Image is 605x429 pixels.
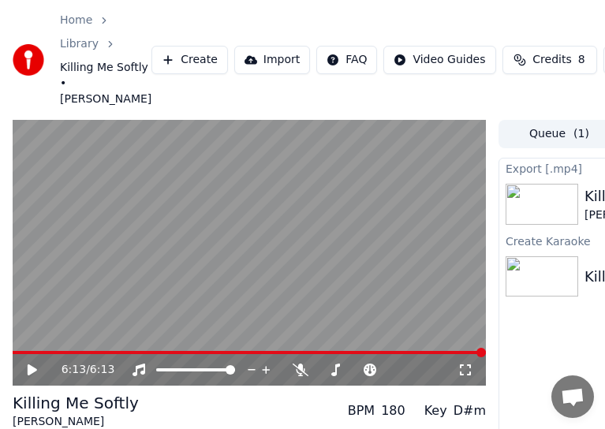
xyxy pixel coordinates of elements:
img: youka [13,44,44,76]
span: Credits [532,52,571,68]
div: Killing Me Softly [13,392,139,414]
div: Key [424,401,447,420]
button: Video Guides [383,46,495,74]
div: 180 [381,401,405,420]
span: 6:13 [90,362,114,378]
div: Open chat [551,375,594,418]
span: ( 1 ) [573,126,589,142]
button: Credits8 [502,46,597,74]
span: Killing Me Softly • [PERSON_NAME] [60,60,151,107]
a: Library [60,36,99,52]
button: Create [151,46,228,74]
a: Home [60,13,92,28]
div: / [62,362,99,378]
div: D#m [454,401,486,420]
button: FAQ [316,46,377,74]
div: BPM [348,401,375,420]
span: 8 [578,52,585,68]
nav: breadcrumb [60,13,151,107]
span: 6:13 [62,362,86,378]
button: Import [234,46,310,74]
